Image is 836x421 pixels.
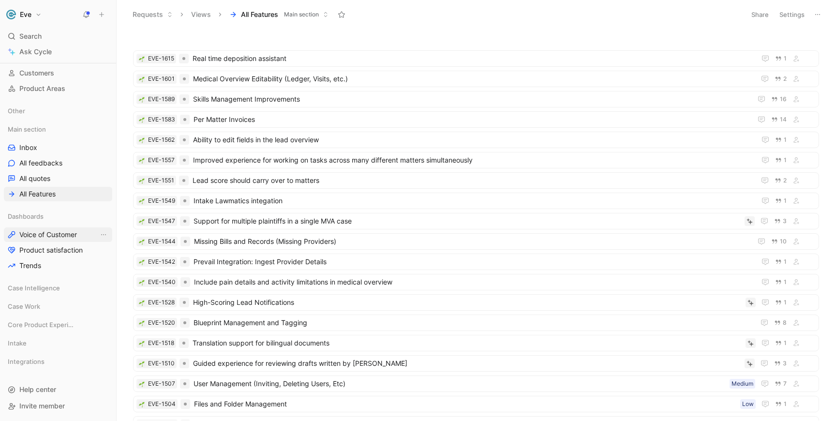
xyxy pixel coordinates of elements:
span: Product satisfaction [19,245,83,255]
span: Intake [8,338,27,348]
a: 🌱EVE-1542Prevail Integration: Ingest Provider Details1 [133,254,819,270]
span: Include pain details and activity limitations in medical overview [194,276,752,288]
span: Voice of Customer [19,230,77,240]
span: Skills Management Improvements [193,93,748,105]
div: DashboardsVoice of CustomerView actionsProduct satisfactionTrends [4,209,112,273]
button: 10 [769,236,789,247]
img: Eve [6,10,16,19]
a: 🌱EVE-1504Files and Folder ManagementLow1 [133,396,819,412]
div: Invite member [4,399,112,413]
a: Customers [4,66,112,80]
span: 1 [784,300,787,305]
img: 🌱 [139,219,145,225]
a: Product satisfaction [4,243,112,257]
button: 16 [769,94,789,105]
button: 🌱 [138,197,145,204]
span: Other [8,106,25,116]
img: 🌱 [139,239,145,245]
a: 🌱EVE-1615Real time deposition assistant1 [133,50,819,67]
span: Translation support for bilingual documents [193,337,742,349]
img: 🌱 [139,402,145,407]
span: Per Matter Invoices [194,114,748,125]
a: Voice of CustomerView actions [4,227,112,242]
span: 3 [783,218,787,224]
button: 3 [772,358,789,369]
div: EVE-1518 [148,338,174,348]
a: 🌱EVE-1583Per Matter Invoices14 [133,111,819,128]
div: 🌱 [138,279,145,286]
div: EVE-1507 [148,379,175,389]
a: 🌱EVE-1510Guided experience for reviewing drafts written by [PERSON_NAME]3 [133,355,819,372]
span: Ability to edit fields in the lead overview [193,134,752,146]
a: All Features [4,187,112,201]
button: Requests [128,7,177,22]
span: Help center [19,385,56,393]
button: 🌱 [138,360,145,367]
img: 🌱 [139,56,145,62]
div: Intake [4,336,112,353]
span: 1 [784,157,787,163]
span: 1 [784,56,787,61]
div: 🌱 [138,299,145,306]
button: 🌱 [138,75,145,82]
div: EVE-1583 [148,115,175,124]
button: 2 [773,74,789,84]
img: 🌱 [139,280,145,286]
button: 1 [773,277,789,287]
div: EVE-1510 [148,359,175,368]
span: Dashboards [8,211,44,221]
span: 1 [784,137,787,143]
div: EVE-1544 [148,237,176,246]
div: Core Product Experience [4,317,112,332]
span: 1 [784,279,787,285]
img: 🌱 [139,178,145,184]
img: 🌱 [139,117,145,123]
div: EVE-1520 [148,318,175,328]
button: 1 [773,135,789,145]
button: 8 [772,317,789,328]
div: EVE-1615 [148,54,174,63]
span: Case Intelligence [8,283,60,293]
div: 🌱 [138,218,145,225]
img: 🌱 [139,259,145,265]
span: Lead score should carry over to matters [193,175,751,186]
button: 14 [769,114,789,125]
a: 🌱EVE-1540Include pain details and activity limitations in medical overview1 [133,274,819,290]
span: Main section [8,124,46,134]
div: EVE-1542 [148,257,175,267]
div: Intake [4,336,112,350]
a: All quotes [4,171,112,186]
div: Other [4,104,112,121]
span: Guided experience for reviewing drafts written by [PERSON_NAME] [193,358,741,369]
button: 1 [773,338,789,348]
button: 🌱 [138,238,145,245]
button: 🌱 [138,258,145,265]
a: 🌱EVE-1528High-Scoring Lead Notifications1 [133,294,819,311]
a: 🌱EVE-1547Support for multiple plaintiffs in a single MVA case3 [133,213,819,229]
span: 7 [783,381,787,387]
img: 🌱 [139,300,145,306]
div: EVE-1549 [148,196,175,206]
button: 🌱 [138,55,145,62]
img: 🌱 [139,76,145,82]
span: Support for multiple plaintiffs in a single MVA case [194,215,741,227]
button: 🌱 [138,136,145,143]
span: Inbox [19,143,37,152]
div: 🌱 [138,401,145,407]
span: Real time deposition assistant [193,53,752,64]
img: 🌱 [139,137,145,143]
div: Integrations [4,354,112,372]
span: Invite member [19,402,65,410]
button: 🌱 [138,177,145,184]
button: 🌱 [138,319,145,326]
span: Integrations [8,357,45,366]
a: 🌱EVE-1557Improved experience for working on tasks across many different matters simultaneously1 [133,152,819,168]
div: EVE-1589 [148,94,175,104]
span: 1 [784,259,787,265]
